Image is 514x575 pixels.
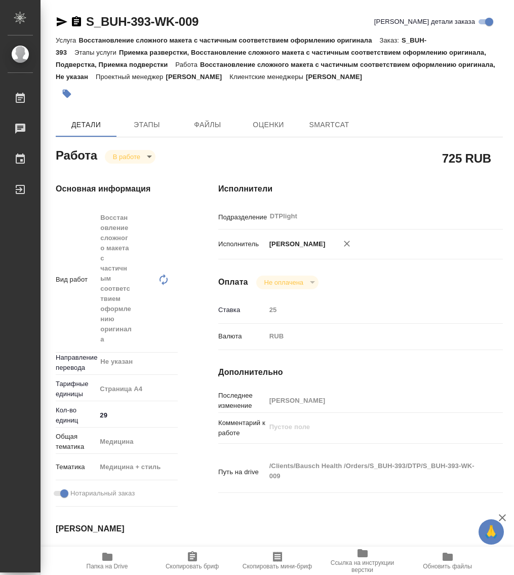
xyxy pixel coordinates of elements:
input: ✎ Введи что-нибудь [96,408,178,423]
span: [PERSON_NAME] детали заказа [374,17,475,27]
button: Скопировать бриф [150,547,235,575]
p: Подразделение [218,212,266,222]
button: Не оплачена [261,278,306,287]
span: Папка на Drive [87,563,128,570]
p: Путь на drive [218,467,266,477]
p: Услуга [56,36,78,44]
div: В работе [256,276,319,289]
p: Клиентские менеджеры [229,73,306,81]
p: Тематика [56,462,96,472]
p: [PERSON_NAME] [166,73,229,81]
p: Последнее изменение [218,391,266,411]
p: Общая тематика [56,432,96,452]
span: Скопировать бриф [166,563,219,570]
button: Обновить файлы [405,547,490,575]
button: В работе [110,152,143,161]
p: [PERSON_NAME] [266,239,326,249]
p: Валюта [218,331,266,341]
a: S_BUH-393-WK-009 [86,15,199,28]
button: Добавить тэг [56,83,78,105]
textarea: /Clients/Bausch Health /Orders/S_BUH-393/DTP/S_BUH-393-WK-009 [266,457,480,485]
p: Работа [175,61,200,68]
h4: Основная информация [56,183,178,195]
input: Пустое поле [266,393,480,408]
span: SmartCat [305,119,353,131]
span: Обновить файлы [423,563,472,570]
p: Проектный менеджер [96,73,166,81]
p: Тарифные единицы [56,379,96,399]
button: Скопировать ссылку [70,16,83,28]
p: Заказ: [380,36,402,44]
button: 🙏 [479,519,504,545]
p: Приемка разверстки, Восстановление сложного макета с частичным соответствием оформлению оригинала... [56,49,486,68]
div: RUB [266,328,480,345]
div: Медицина [96,433,188,450]
p: Восстановление сложного макета с частичным соответствием оформлению оригинала, Не указан [56,61,495,81]
input: Пустое поле [266,302,480,317]
h4: Дополнительно [218,366,503,378]
p: Ставка [218,305,266,315]
span: 🙏 [483,521,500,543]
h4: Исполнители [218,183,503,195]
span: Ссылка на инструкции верстки [326,559,399,573]
h4: [PERSON_NAME] [56,523,178,535]
p: Исполнитель [218,239,266,249]
span: Нотариальный заказ [70,488,135,499]
p: Вид работ [56,275,96,285]
button: Удалить исполнителя [336,233,358,255]
button: Скопировать ссылку для ЯМессенджера [56,16,68,28]
span: Детали [62,119,110,131]
h4: Оплата [218,276,248,288]
h2: 725 RUB [442,149,491,167]
span: Скопировать мини-бриф [243,563,312,570]
p: Восстановление сложного макета с частичным соответствием оформлению оригинала [78,36,379,44]
button: Ссылка на инструкции верстки [320,547,405,575]
p: Кол-во единиц [56,405,96,426]
span: Оценки [244,119,293,131]
span: Этапы [123,119,171,131]
div: Страница А4 [96,380,188,398]
p: [PERSON_NAME] [306,73,370,81]
div: В работе [105,150,155,164]
h2: Работа [56,145,97,164]
button: Папка на Drive [65,547,150,575]
span: Файлы [183,119,232,131]
p: Комментарий к работе [218,418,266,438]
p: Этапы услуги [74,49,119,56]
div: Медицина + стиль [96,458,188,476]
p: Направление перевода [56,353,96,373]
button: Скопировать мини-бриф [235,547,320,575]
